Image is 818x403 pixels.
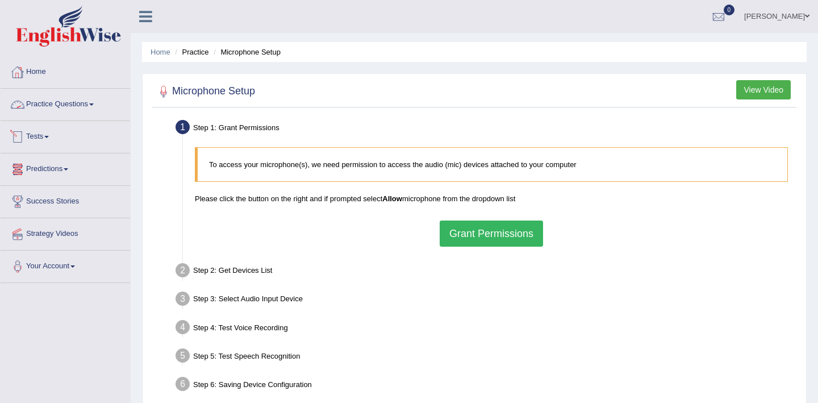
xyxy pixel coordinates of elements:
[1,56,130,85] a: Home
[724,5,735,15] span: 0
[172,47,208,57] li: Practice
[1,186,130,214] a: Success Stories
[155,83,255,100] h2: Microphone Setup
[170,317,801,342] div: Step 4: Test Voice Recording
[170,373,801,398] div: Step 6: Saving Device Configuration
[151,48,170,56] a: Home
[1,218,130,247] a: Strategy Videos
[170,260,801,285] div: Step 2: Get Devices List
[1,121,130,149] a: Tests
[382,194,402,203] b: Allow
[440,221,543,247] button: Grant Permissions
[209,159,776,170] p: To access your microphone(s), we need permission to access the audio (mic) devices attached to yo...
[1,153,130,182] a: Predictions
[1,89,130,117] a: Practice Questions
[211,47,281,57] li: Microphone Setup
[1,251,130,279] a: Your Account
[195,193,788,204] p: Please click the button on the right and if prompted select microphone from the dropdown list
[736,80,791,99] button: View Video
[170,288,801,313] div: Step 3: Select Audio Input Device
[170,117,801,142] div: Step 1: Grant Permissions
[170,345,801,370] div: Step 5: Test Speech Recognition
